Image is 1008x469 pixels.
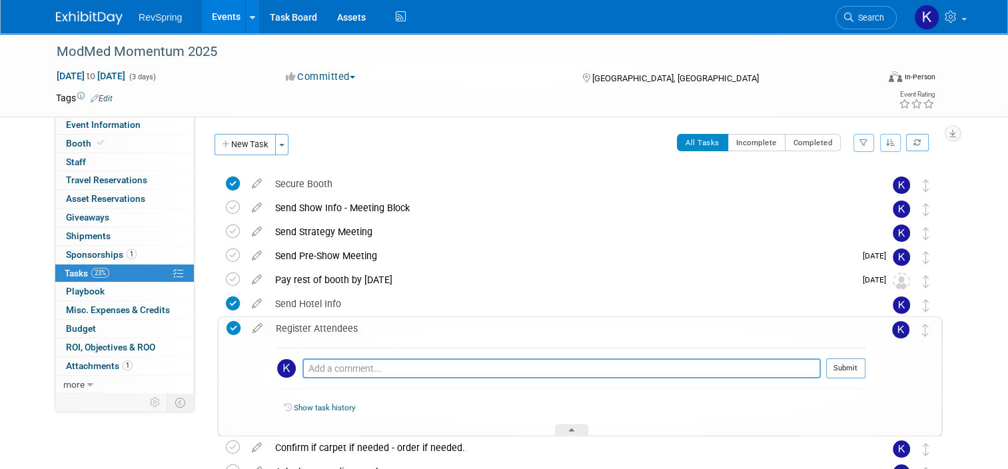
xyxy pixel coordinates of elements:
[66,304,170,315] span: Misc. Expenses & Credits
[66,119,141,130] span: Event Information
[55,264,194,282] a: Tasks23%
[835,6,897,29] a: Search
[899,91,935,98] div: Event Rating
[889,71,902,82] img: Format-Inperson.png
[904,72,935,82] div: In-Person
[923,275,929,288] i: Move task
[268,173,866,195] div: Secure Booth
[55,116,194,134] a: Event Information
[97,139,104,147] i: Booth reservation complete
[923,179,929,192] i: Move task
[139,12,182,23] span: RevSpring
[268,197,866,219] div: Send Show Info - Meeting Block
[245,226,268,238] a: edit
[893,296,910,314] img: Kelsey Culver
[55,301,194,319] a: Misc. Expenses & Credits
[167,394,195,411] td: Toggle Event Tabs
[123,360,133,370] span: 1
[268,436,866,459] div: Confirm if carpet if needed - order if needed.
[863,275,893,284] span: [DATE]
[66,138,107,149] span: Booth
[52,40,861,64] div: ModMed Momentum 2025
[66,193,145,204] span: Asset Reservations
[55,338,194,356] a: ROI, Objectives & ROO
[281,70,360,84] button: Committed
[66,360,133,371] span: Attachments
[893,201,910,218] img: Kelsey Culver
[245,202,268,214] a: edit
[66,212,109,223] span: Giveaways
[55,246,194,264] a: Sponsorships1
[923,227,929,240] i: Move task
[294,403,355,412] a: Show task history
[245,274,268,286] a: edit
[785,134,841,151] button: Completed
[55,320,194,338] a: Budget
[893,225,910,242] img: Kelsey Culver
[268,268,855,291] div: Pay rest of booth by [DATE]
[55,153,194,171] a: Staff
[853,13,884,23] span: Search
[268,292,866,315] div: Send Hotel Info
[923,443,929,456] i: Move task
[66,231,111,241] span: Shipments
[66,157,86,167] span: Staff
[66,249,137,260] span: Sponsorships
[63,379,85,390] span: more
[269,317,865,340] div: Register Attendees
[55,357,194,375] a: Attachments1
[56,70,126,82] span: [DATE] [DATE]
[893,177,910,194] img: Kelsey Culver
[55,190,194,208] a: Asset Reservations
[923,299,929,312] i: Move task
[268,244,855,267] div: Send Pre-Show Meeting
[127,249,137,259] span: 1
[66,323,96,334] span: Budget
[245,442,268,454] a: edit
[245,178,268,190] a: edit
[906,134,929,151] a: Refresh
[55,209,194,227] a: Giveaways
[893,272,910,290] img: Unassigned
[55,171,194,189] a: Travel Reservations
[66,175,147,185] span: Travel Reservations
[91,268,109,278] span: 23%
[56,11,123,25] img: ExhibitDay
[66,342,155,352] span: ROI, Objectives & ROO
[245,298,268,310] a: edit
[863,251,893,260] span: [DATE]
[128,73,156,81] span: (3 days)
[55,376,194,394] a: more
[677,134,728,151] button: All Tasks
[268,221,866,243] div: Send Strategy Meeting
[246,322,269,334] a: edit
[55,135,194,153] a: Booth
[914,5,939,30] img: Kelsey Culver
[245,250,268,262] a: edit
[805,69,935,89] div: Event Format
[892,321,909,338] img: Kelsey Culver
[922,324,929,336] i: Move task
[215,134,276,155] button: New Task
[144,394,167,411] td: Personalize Event Tab Strip
[65,268,109,278] span: Tasks
[893,440,910,458] img: Kelsey Culver
[923,203,929,216] i: Move task
[91,94,113,103] a: Edit
[277,359,296,378] img: Kelsey Culver
[55,282,194,300] a: Playbook
[592,73,759,83] span: [GEOGRAPHIC_DATA], [GEOGRAPHIC_DATA]
[85,71,97,81] span: to
[66,286,105,296] span: Playbook
[56,91,113,105] td: Tags
[826,358,865,378] button: Submit
[728,134,785,151] button: Incomplete
[923,251,929,264] i: Move task
[55,227,194,245] a: Shipments
[893,248,910,266] img: Kelsey Culver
